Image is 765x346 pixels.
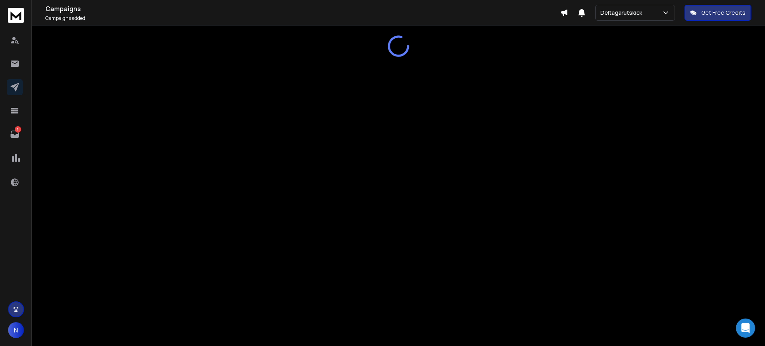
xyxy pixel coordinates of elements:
p: 1 [15,126,21,133]
button: Get Free Credits [685,5,751,21]
button: N [8,322,24,338]
p: Campaigns added [45,15,560,22]
p: Get Free Credits [701,9,745,17]
p: Deltagarutskick [600,9,645,17]
h1: Campaigns [45,4,560,14]
img: logo [8,8,24,23]
a: 1 [7,126,23,142]
div: Open Intercom Messenger [736,319,755,338]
